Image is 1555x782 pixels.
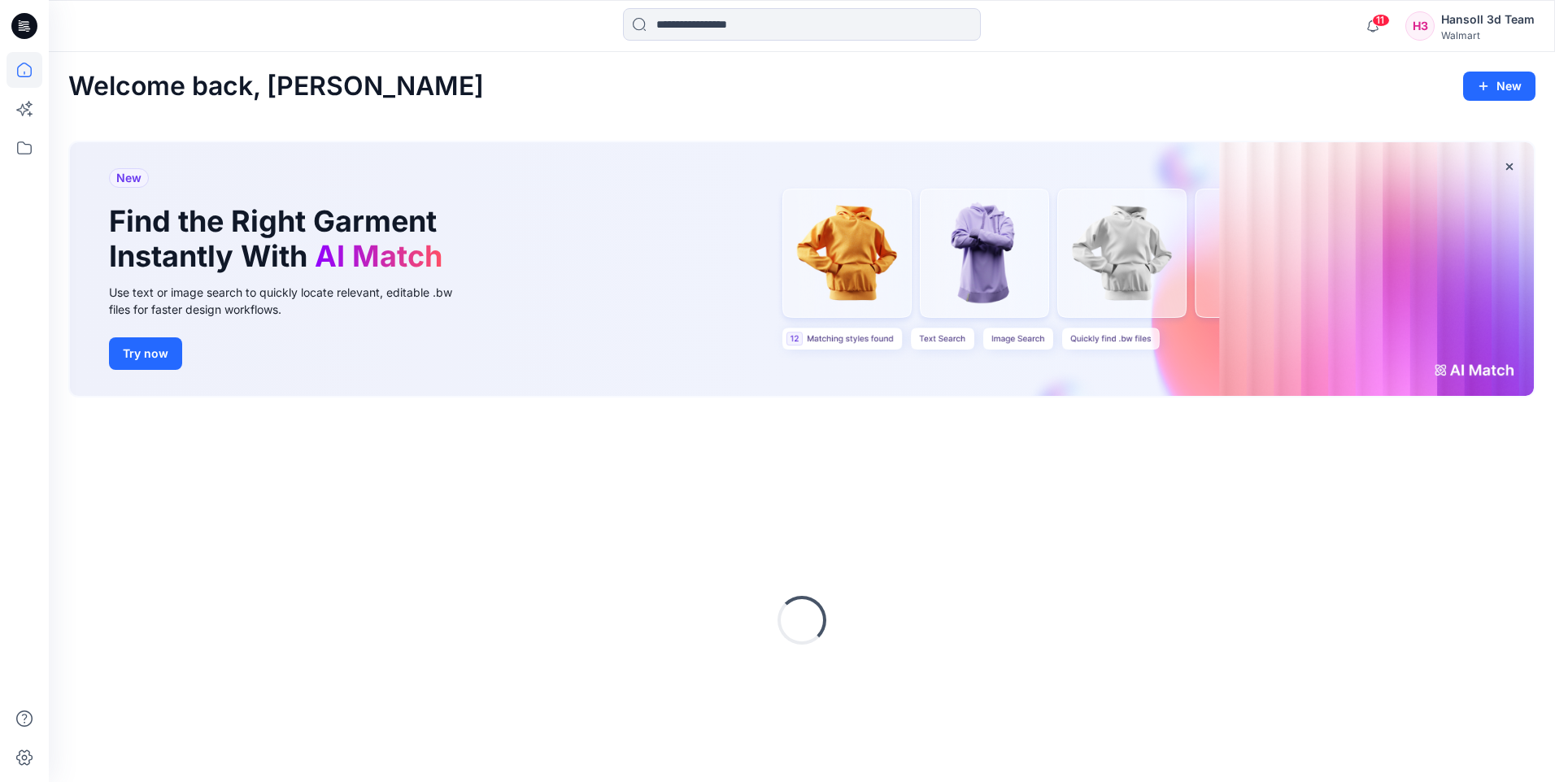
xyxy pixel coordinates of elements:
[116,168,142,188] span: New
[109,337,182,370] button: Try now
[109,204,451,274] h1: Find the Right Garment Instantly With
[68,72,484,102] h2: Welcome back, [PERSON_NAME]
[1441,10,1535,29] div: Hansoll 3d Team
[1441,29,1535,41] div: Walmart
[1372,14,1390,27] span: 11
[1463,72,1535,101] button: New
[109,284,475,318] div: Use text or image search to quickly locate relevant, editable .bw files for faster design workflows.
[1405,11,1435,41] div: H3
[315,238,442,274] span: AI Match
